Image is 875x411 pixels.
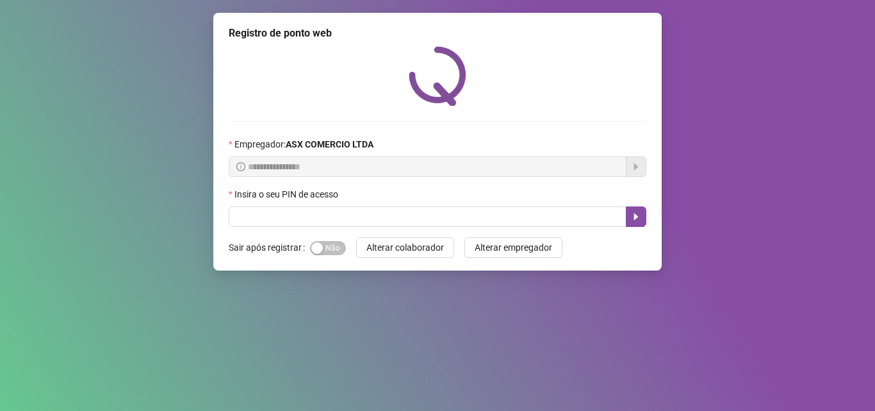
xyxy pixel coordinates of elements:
button: Alterar empregador [464,237,562,258]
button: Alterar colaborador [356,237,454,258]
span: Alterar colaborador [366,240,444,255]
img: QRPoint [409,46,466,106]
div: Registro de ponto web [229,26,646,41]
span: Alterar empregador [475,240,552,255]
span: caret-right [631,212,641,222]
label: Insira o seu PIN de acesso [229,187,347,201]
span: Empregador : [234,137,373,151]
label: Sair após registrar [229,237,310,258]
strong: ASX COMERCIO LTDA [286,139,373,149]
span: info-circle [236,162,245,171]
